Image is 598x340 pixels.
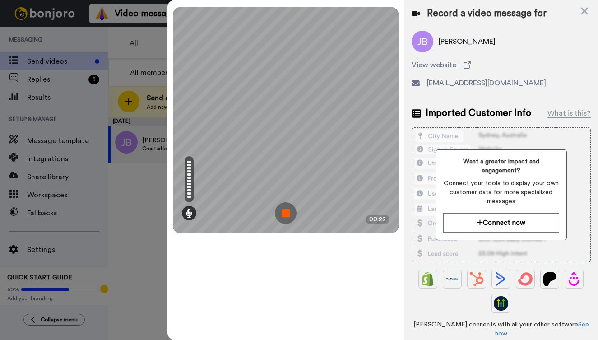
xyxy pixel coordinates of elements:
[366,215,389,224] div: 00:22
[547,108,591,119] div: What is this?
[445,272,459,286] img: Ontraport
[421,272,435,286] img: Shopify
[494,296,508,311] img: GoHighLevel
[443,179,559,206] span: Connect your tools to display your own customer data for more specialized messages
[494,272,508,286] img: ActiveCampaign
[443,213,559,233] button: Connect now
[542,272,557,286] img: Patreon
[567,272,581,286] img: Drip
[495,321,589,337] a: See how
[412,320,591,338] span: [PERSON_NAME] connects with all your other software
[518,272,533,286] img: ConvertKit
[427,78,546,88] span: [EMAIL_ADDRESS][DOMAIN_NAME]
[426,107,531,120] span: Imported Customer Info
[412,60,456,70] span: View website
[469,272,484,286] img: Hubspot
[443,157,559,175] span: Want a greater impact and engagement?
[275,202,297,224] img: ic_record_stop.svg
[412,60,591,70] a: View website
